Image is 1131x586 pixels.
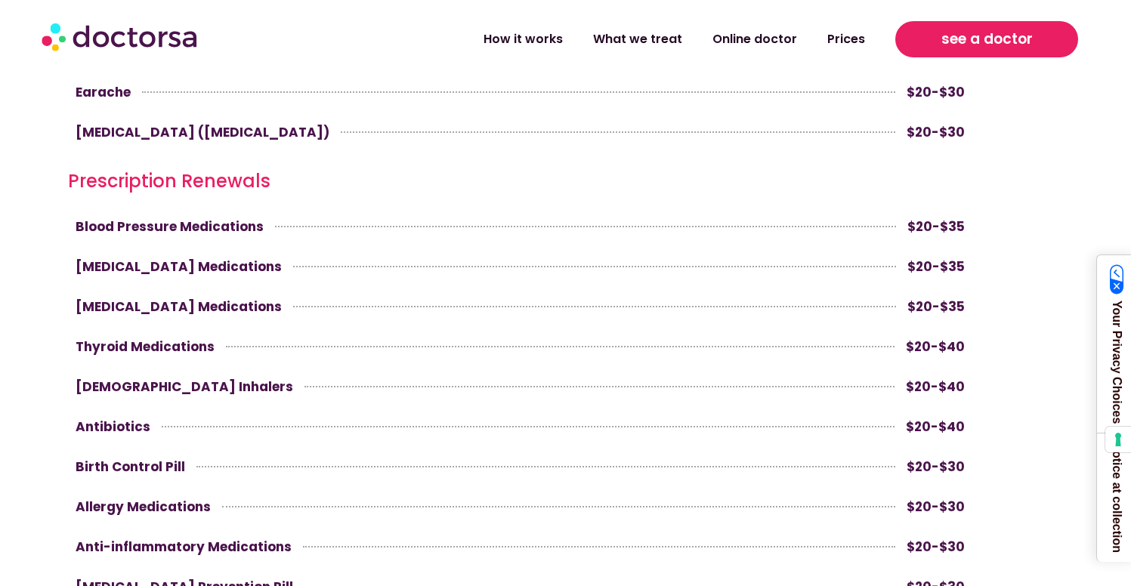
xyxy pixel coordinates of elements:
[895,21,1079,57] a: see a doctor
[906,376,965,397] span: $20-$40
[76,456,185,477] span: Birth Control Pill
[906,336,965,357] span: $20-$40
[907,296,965,317] span: $20-$35
[76,416,150,437] span: Antibiotics
[76,536,292,557] span: Anti-inflammatory Medications
[76,256,282,277] span: [MEDICAL_DATA] Medications
[907,456,965,477] span: $20-$30
[76,496,211,517] span: Allergy Medications
[907,82,965,103] span: $20-$30
[907,256,965,277] span: $20-$35
[697,22,812,57] a: Online doctor
[906,416,965,437] span: $20-$40
[812,22,880,57] a: Prices
[1110,264,1124,295] img: California Consumer Privacy Act (CCPA) Opt-Out Icon
[76,376,293,397] span: [DEMOGRAPHIC_DATA] Inhalers
[68,169,972,193] h5: Prescription Renewals
[76,296,282,317] span: [MEDICAL_DATA] Medications
[907,496,965,517] span: $20-$30
[907,216,965,237] span: $20-$35
[76,336,215,357] span: Thyroid Medications
[76,216,264,237] span: Blood Pressure Medications
[298,22,880,57] nav: Menu
[941,27,1033,51] span: see a doctor
[468,22,578,57] a: How it works
[76,82,131,103] span: Earache
[1105,427,1131,452] button: Your consent preferences for tracking technologies
[907,536,965,557] span: $20-$30
[578,22,697,57] a: What we treat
